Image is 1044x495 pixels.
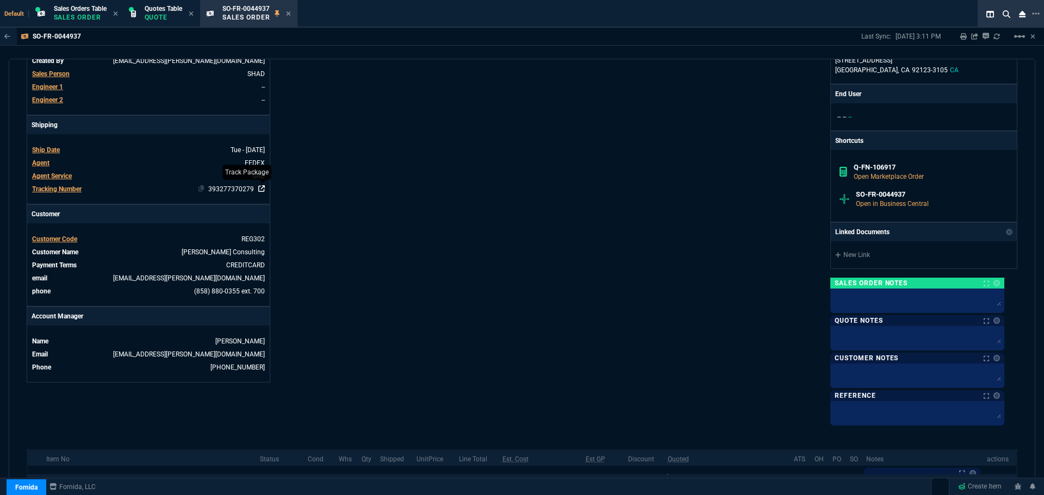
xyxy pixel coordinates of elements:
[861,32,896,41] p: Last Sync:
[27,307,270,325] p: Account Manager
[828,450,846,466] th: PO
[27,116,270,134] p: Shipping
[954,479,1006,495] a: Create Item
[862,450,982,466] th: Notes
[835,354,898,362] p: Customer Notes
[376,450,412,466] th: Shipped
[241,235,265,243] span: REG302
[189,10,194,18] nx-icon: Close Tab
[44,473,102,484] div: 03-SSC-3019
[856,199,1008,209] p: Open in Business Central
[835,66,899,74] span: [GEOGRAPHIC_DATA],
[145,5,182,12] span: Quotes Table
[854,163,1009,172] h6: Q-FN-106917
[831,131,1017,150] p: Shortcuts
[32,261,77,269] span: Payment Terms
[1013,30,1026,43] mat-icon: Example home icon
[215,337,265,345] a: [PERSON_NAME]
[835,227,890,237] p: Linked Documents
[32,260,265,271] tr: undefined
[32,158,265,168] tr: undefined
[668,455,689,463] abbr: Quoted Cost and Sourcing Notes. Only applicable on Dash quotes.
[500,473,535,483] p: $2,091.58
[222,13,270,22] p: Sales Order
[32,68,265,79] tr: undefined
[4,10,29,17] span: Default
[4,33,10,40] nx-icon: Back to Table
[32,184,265,195] tr: undefined
[901,66,910,74] span: CA
[33,32,81,41] p: SO-FR-0044937
[222,5,270,12] span: SO-FR-0044937
[46,482,99,492] a: msbcCompanyName
[837,113,841,121] span: --
[982,8,998,21] nx-icon: Split Panels
[455,450,498,466] th: Line Total
[32,248,78,256] span: Customer Name
[583,472,596,483] p: 34%
[231,146,265,154] span: 2025-09-16T00:00:00.000Z
[194,287,265,295] a: (858) 880-0355 ext. 700
[32,273,265,284] tr: mregala@regala.net
[32,247,265,258] tr: undefined
[32,362,265,373] tr: undefined
[256,450,303,466] th: Status
[790,450,810,466] th: ATS
[912,66,948,74] span: 92123-3105
[32,286,265,297] tr: (858) 880-0355 ext. 700
[32,146,60,154] span: Ship Date
[286,10,291,18] nx-icon: Close Tab
[226,261,265,269] span: CREDITCARD
[32,287,51,295] span: phone
[113,274,265,282] a: [EMAIL_ADDRESS][PERSON_NAME][DOMAIN_NAME]
[247,70,265,78] span: SHAD
[27,205,270,223] p: Customer
[835,316,883,325] p: Quote Notes
[262,96,265,104] span: --
[835,250,1012,260] a: New Link
[113,10,118,18] nx-icon: Close Tab
[32,274,47,282] span: email
[983,450,1017,466] th: actions
[835,55,1012,65] p: [STREET_ADDRESS]
[412,450,455,466] th: UnitPrice
[113,350,265,358] a: [EMAIL_ADDRESS][PERSON_NAME][DOMAIN_NAME]
[843,113,846,121] span: --
[210,364,265,371] a: 714-586-5495
[32,336,265,347] tr: undefined
[32,364,51,371] span: Phone
[1032,9,1040,19] nx-icon: Open New Tab
[998,8,1015,21] nx-icon: Search
[208,185,254,193] a: 393277370279
[1015,8,1030,21] nx-icon: Close Workbench
[252,172,265,180] span: GRD
[32,57,64,65] span: Created By
[835,89,861,99] p: End User
[32,145,265,155] tr: undefined
[848,113,852,121] span: --
[357,450,376,466] th: Qty
[32,337,48,345] span: Name
[113,57,265,65] span: SETI.SHADAB@FORNIDA.COM
[54,13,107,22] p: Sales Order
[810,450,828,466] th: OH
[502,455,529,463] abbr: Estimated Cost with Burden
[32,349,265,360] tr: undefined
[182,248,265,256] a: Regala Consulting
[854,172,1009,181] p: Open Marketplace Order
[303,450,334,466] th: Cond
[32,234,265,245] tr: undefined
[145,13,182,22] p: Quote
[586,455,605,463] abbr: Estimated using estimated Cost with Burden
[624,450,663,466] th: Discount
[846,450,862,466] th: SO
[896,32,941,41] p: [DATE] 3:11 PM
[32,55,265,66] tr: undefined
[950,66,959,74] span: CA
[245,159,265,167] span: FEDEX
[32,350,48,358] span: Email
[666,473,695,481] span: Quoted Cost
[42,450,256,466] th: Item No
[1030,32,1035,41] a: Hide Workbench
[32,171,265,181] tr: undefined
